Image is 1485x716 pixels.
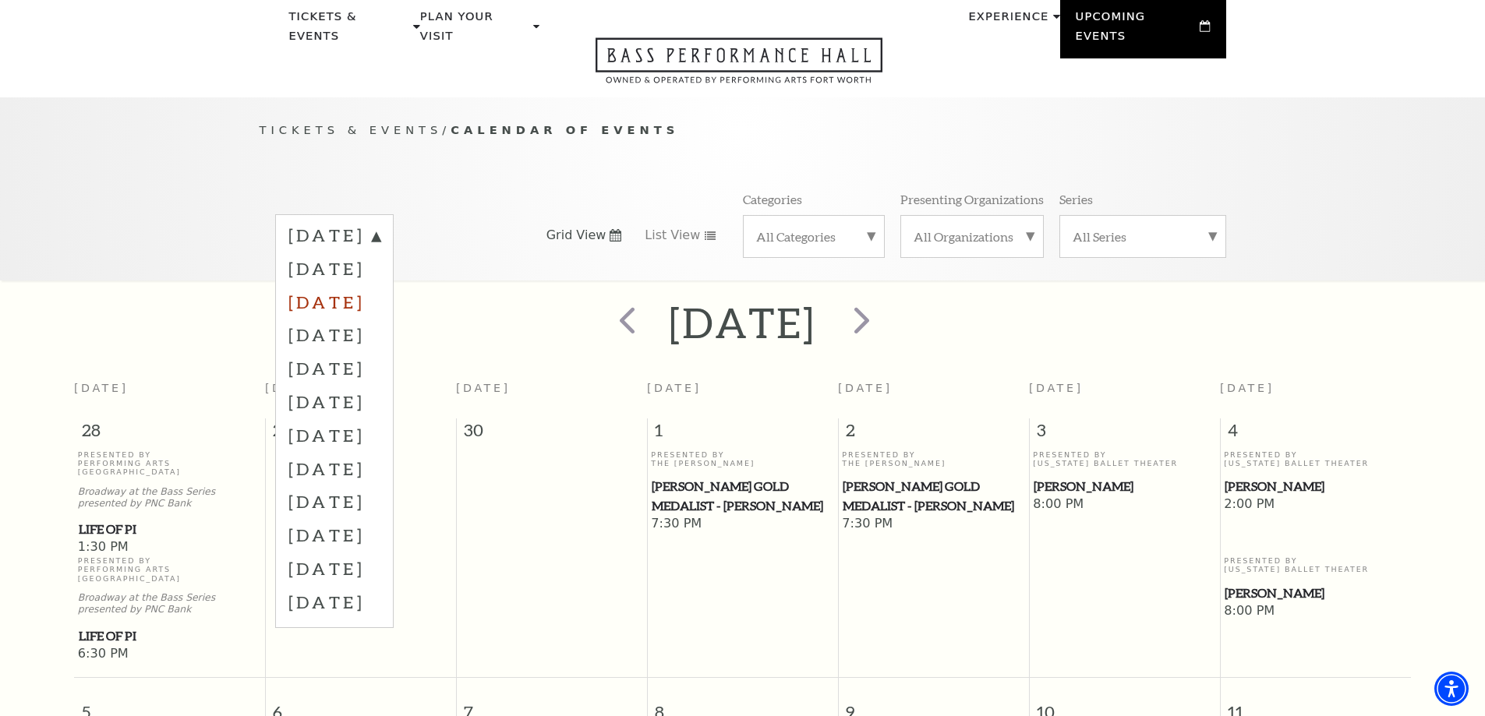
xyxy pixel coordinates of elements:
span: [DATE] [74,382,129,394]
span: 7:30 PM [842,516,1025,533]
span: [DATE] [838,382,893,394]
label: [DATE] [288,224,380,252]
p: Experience [968,7,1048,35]
button: prev [597,295,654,351]
span: 2 [839,418,1029,450]
a: Peter Pan [1224,477,1407,496]
p: Upcoming Events [1076,7,1197,55]
span: [PERSON_NAME] [1225,584,1406,603]
a: Life of Pi [78,626,261,646]
p: / [260,121,1226,140]
p: Plan Your Visit [420,7,529,55]
p: Tickets & Events [289,7,410,55]
p: Broadway at the Bass Series presented by PNC Bank [78,486,261,510]
a: Cliburn Gold Medalist - Aristo Sham [651,477,834,515]
span: [DATE] [1029,382,1084,394]
p: Presented By The [PERSON_NAME] [651,450,834,468]
p: Presenting Organizations [900,191,1044,207]
label: [DATE] [288,351,380,385]
button: next [831,295,888,351]
span: [PERSON_NAME] Gold Medalist - [PERSON_NAME] [652,477,833,515]
span: 7:30 PM [651,516,834,533]
p: Presented By [US_STATE] Ballet Theater [1224,450,1407,468]
span: 1 [648,418,838,450]
p: Presented By [US_STATE] Ballet Theater [1033,450,1216,468]
a: Cliburn Gold Medalist - Aristo Sham [842,477,1025,515]
span: [PERSON_NAME] [1225,477,1406,496]
p: Presented By [US_STATE] Ballet Theater [1224,556,1407,574]
span: [PERSON_NAME] [1034,477,1215,496]
span: [DATE] [456,382,511,394]
label: [DATE] [288,418,380,452]
label: [DATE] [288,552,380,585]
label: [DATE] [288,518,380,552]
p: Presented By Performing Arts [GEOGRAPHIC_DATA] [78,556,261,583]
span: Grid View [546,227,606,244]
label: [DATE] [288,452,380,485]
label: [DATE] [288,252,380,285]
label: [DATE] [288,585,380,619]
span: [DATE] [1220,382,1275,394]
span: 1:30 PM [78,539,261,556]
p: Categories [743,191,802,207]
span: List View [645,227,700,244]
label: [DATE] [288,285,380,319]
p: Series [1059,191,1093,207]
span: 4 [1221,418,1412,450]
label: [DATE] [288,385,380,418]
label: All Organizations [914,228,1031,245]
span: Life of Pi [79,626,260,646]
label: [DATE] [288,318,380,351]
span: 8:00 PM [1224,603,1407,620]
div: Accessibility Menu [1434,672,1469,706]
a: Peter Pan [1033,477,1216,496]
span: 30 [457,418,647,450]
a: Life of Pi [78,520,261,539]
span: 6:30 PM [78,646,261,663]
span: [DATE] [265,382,320,394]
span: [PERSON_NAME] Gold Medalist - [PERSON_NAME] [843,477,1024,515]
label: All Categories [756,228,872,245]
span: Life of Pi [79,520,260,539]
span: [DATE] [647,382,702,394]
a: Open this option [539,37,939,97]
label: All Series [1073,228,1213,245]
span: Calendar of Events [451,123,679,136]
span: 29 [266,418,456,450]
span: 3 [1030,418,1220,450]
a: Peter Pan [1224,584,1407,603]
span: 8:00 PM [1033,496,1216,513]
label: [DATE] [288,485,380,518]
span: Tickets & Events [260,123,443,136]
h2: [DATE] [669,298,816,347]
span: 2:00 PM [1224,496,1407,513]
p: Broadway at the Bass Series presented by PNC Bank [78,592,261,615]
p: Presented By The [PERSON_NAME] [842,450,1025,468]
span: 28 [74,418,265,450]
p: Presented By Performing Arts [GEOGRAPHIC_DATA] [78,450,261,477]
